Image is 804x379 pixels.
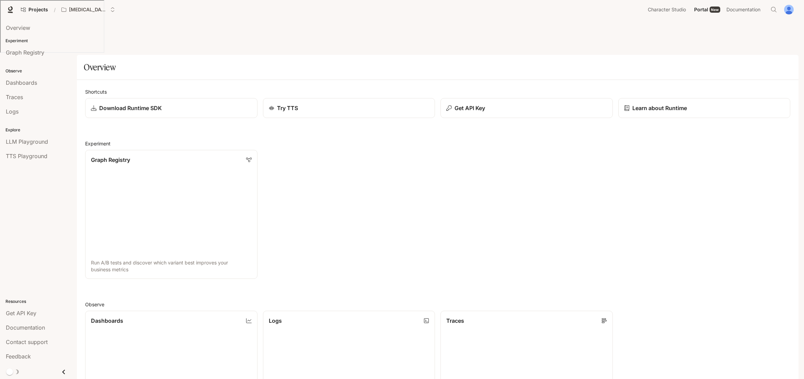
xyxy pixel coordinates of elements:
[85,88,790,95] h2: Shortcuts
[85,150,257,279] a: Graph RegistryRun A/B tests and discover which variant best improves your business metrics
[618,98,791,118] a: Learn about Runtime
[263,98,435,118] a: Try TTS
[710,7,720,13] div: New
[18,3,51,16] a: Go to projects
[648,5,686,14] span: Character Studio
[91,317,123,325] p: Dashboards
[85,301,790,308] h2: Observe
[85,98,257,118] a: Download Runtime SDK
[69,7,107,13] p: [MEDICAL_DATA]
[691,3,723,16] a: PortalNew
[51,6,58,13] div: /
[767,3,781,16] button: Open Command Menu
[782,3,796,16] button: User avatar
[99,104,162,112] p: Download Runtime SDK
[91,156,130,164] p: Graph Registry
[784,5,794,14] img: User avatar
[277,104,298,112] p: Try TTS
[726,5,760,14] span: Documentation
[84,60,116,74] h1: Overview
[58,3,118,16] button: Open workspace menu
[28,7,48,13] span: Projects
[455,104,485,112] p: Get API Key
[645,3,691,16] a: Character Studio
[724,3,766,16] a: Documentation
[440,98,613,118] button: Get API Key
[632,104,687,112] p: Learn about Runtime
[85,140,790,147] h2: Experiment
[269,317,282,325] p: Logs
[91,259,252,273] p: Run A/B tests and discover which variant best improves your business metrics
[694,5,708,14] span: Portal
[446,317,464,325] p: Traces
